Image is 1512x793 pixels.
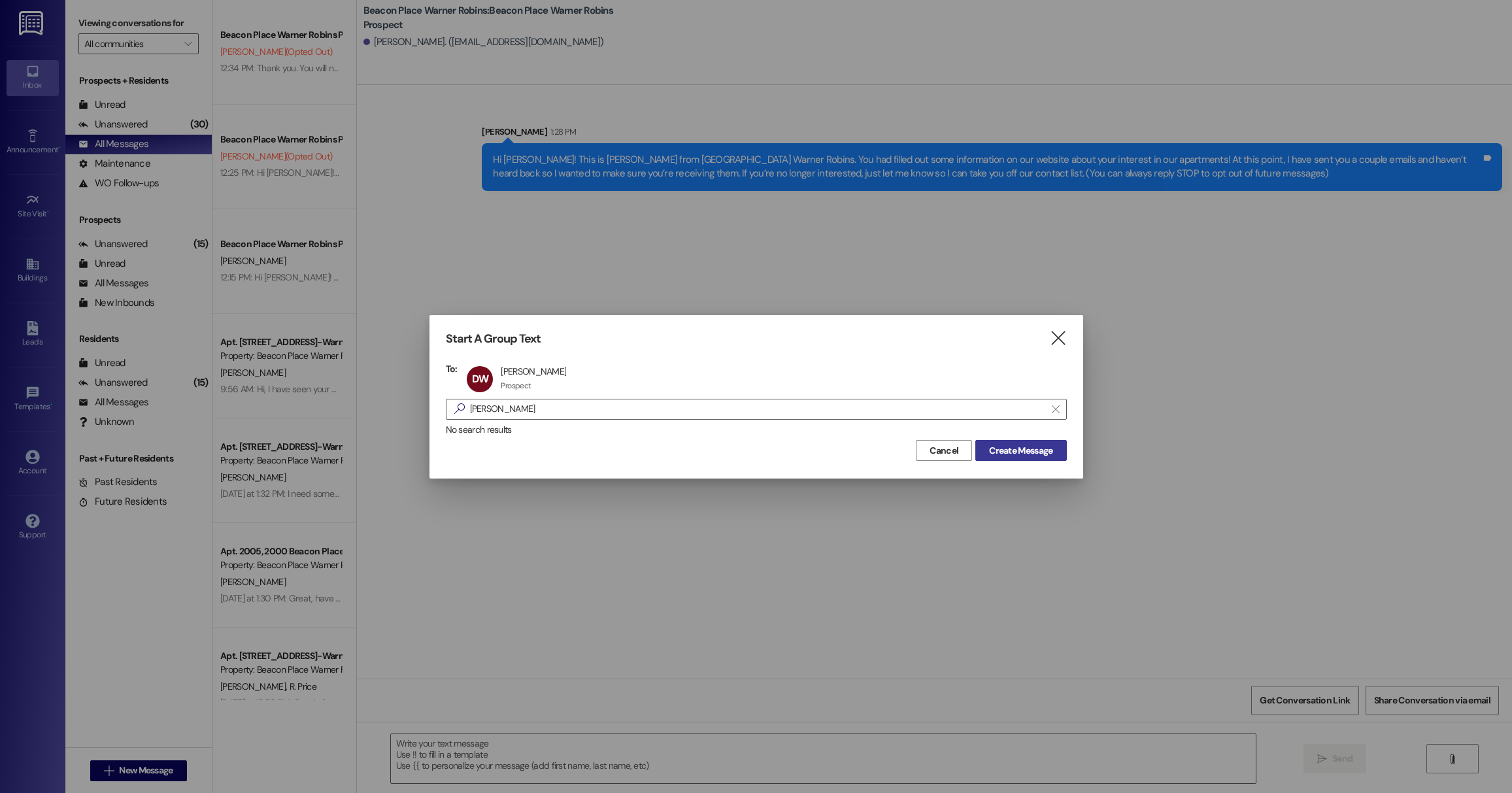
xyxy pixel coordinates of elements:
[470,400,1045,418] input: Search for any contact or apartment
[1049,331,1067,345] i: 
[975,440,1066,461] button: Create Message
[449,402,470,416] i: 
[501,380,531,391] div: Prospect
[446,363,458,375] h3: To:
[989,444,1052,458] span: Create Message
[472,372,488,386] span: DW
[501,365,566,377] div: [PERSON_NAME]
[1052,404,1059,414] i: 
[446,331,541,346] h3: Start A Group Text
[446,423,1067,437] div: No search results
[1045,399,1066,419] button: Clear text
[930,444,958,458] span: Cancel
[916,440,972,461] button: Cancel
